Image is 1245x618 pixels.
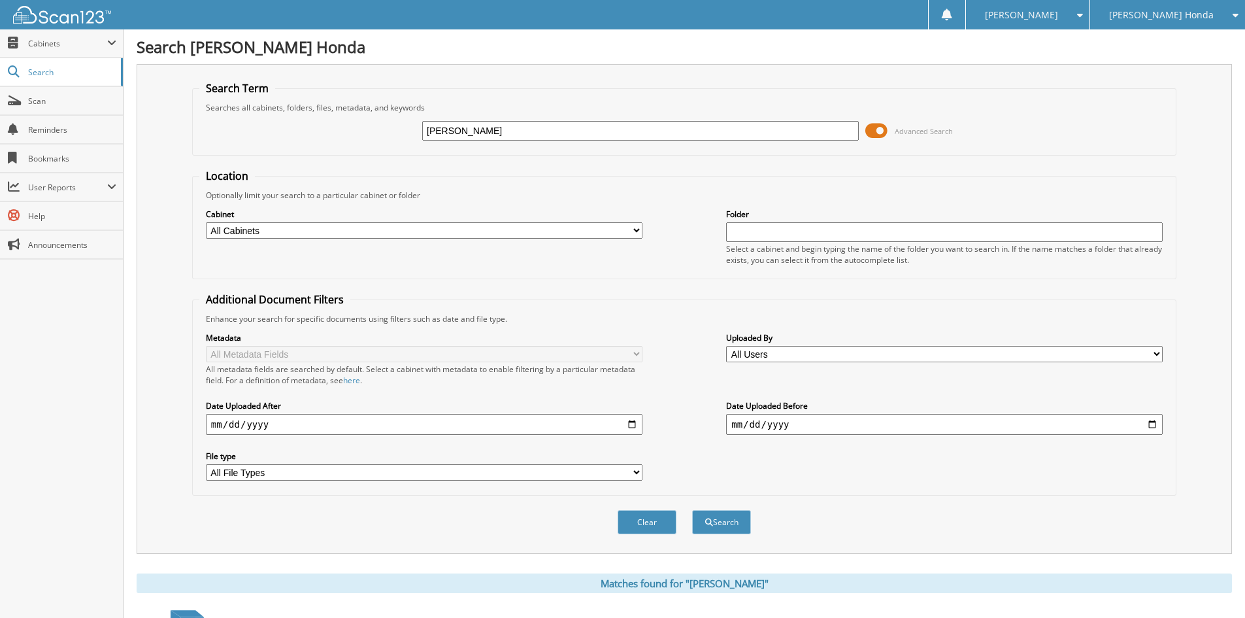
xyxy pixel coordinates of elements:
div: Matches found for "[PERSON_NAME]" [137,574,1232,593]
legend: Search Term [199,81,275,95]
legend: Additional Document Filters [199,292,350,307]
label: Date Uploaded After [206,400,642,411]
div: Select a cabinet and begin typing the name of the folder you want to search in. If the name match... [726,243,1163,266]
img: scan123-logo-white.svg [13,6,111,24]
div: Enhance your search for specific documents using filters such as date and file type. [199,313,1169,324]
span: Search [28,67,114,78]
a: here [343,375,360,386]
span: Help [28,211,116,222]
legend: Location [199,169,255,183]
input: start [206,414,642,435]
label: Folder [726,209,1163,220]
span: Reminders [28,124,116,135]
span: Cabinets [28,38,107,49]
button: Clear [618,510,676,534]
span: Advanced Search [895,126,953,136]
span: [PERSON_NAME] Honda [1109,11,1214,19]
label: Date Uploaded Before [726,400,1163,411]
span: Bookmarks [28,153,116,164]
input: end [726,414,1163,435]
div: Optionally limit your search to a particular cabinet or folder [199,190,1169,201]
div: Searches all cabinets, folders, files, metadata, and keywords [199,102,1169,113]
label: File type [206,451,642,462]
button: Search [692,510,751,534]
label: Cabinet [206,209,642,220]
span: Announcements [28,239,116,250]
label: Uploaded By [726,332,1163,343]
label: Metadata [206,332,642,343]
h1: Search [PERSON_NAME] Honda [137,36,1232,58]
span: User Reports [28,182,107,193]
span: [PERSON_NAME] [985,11,1058,19]
span: Scan [28,95,116,107]
div: All metadata fields are searched by default. Select a cabinet with metadata to enable filtering b... [206,364,642,386]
